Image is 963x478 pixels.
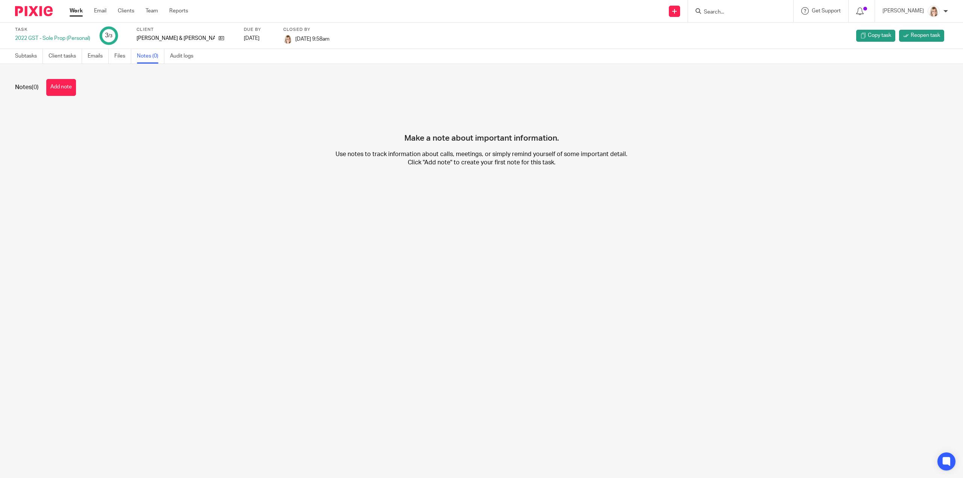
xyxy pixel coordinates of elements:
a: Team [146,7,158,15]
label: Due by [244,27,274,33]
a: Reopen task [899,30,944,42]
span: (0) [32,84,39,90]
small: /3 [108,34,112,38]
span: Get Support [812,8,841,14]
label: Closed by [283,27,330,33]
label: Task [15,27,90,33]
a: Clients [118,7,134,15]
a: Files [114,49,131,64]
a: Emails [88,49,109,64]
img: Tayler%20Headshot%20Compressed%20Resized%202.jpg [928,5,940,17]
label: Client [137,27,234,33]
a: Copy task [856,30,895,42]
span: Copy task [868,32,891,39]
a: Work [70,7,83,15]
img: Tayler%20Headshot%20Compressed%20Resized%202.jpg [283,35,292,44]
span: Reopen task [911,32,940,39]
a: Notes (0) [137,49,164,64]
input: Search [703,9,771,16]
a: Reports [169,7,188,15]
img: Pixie [15,6,53,16]
a: Subtasks [15,49,43,64]
p: Use notes to track information about calls, meetings, or simply remind yourself of some important... [326,150,637,167]
span: [DATE] 9:58am [295,36,330,41]
div: [DATE] [244,35,274,42]
a: Email [94,7,106,15]
div: 2022 GST - Sole Prop (Personal) [15,35,90,42]
a: Audit logs [170,49,199,64]
div: 3 [105,31,112,40]
h1: Notes [15,83,39,91]
p: [PERSON_NAME] & [PERSON_NAME] [137,35,215,42]
p: [PERSON_NAME] [882,7,924,15]
button: Add note [46,79,76,96]
h4: Make a note about important information. [404,107,559,143]
a: Client tasks [49,49,82,64]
